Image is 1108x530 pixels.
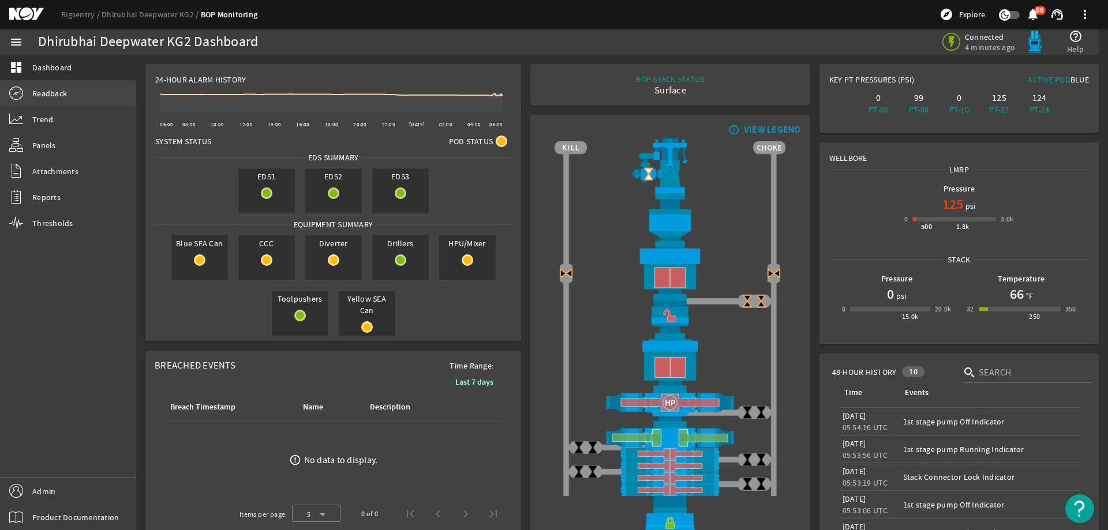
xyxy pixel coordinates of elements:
[963,366,976,379] i: search
[744,124,801,136] div: VIEW LEGEND
[555,247,785,301] img: UpperAnnularClose.png
[304,152,363,163] span: EDS SUMMARY
[902,311,919,322] div: 15.0k
[361,508,378,520] div: 0 of 0
[449,136,493,147] span: Pod Status
[901,92,937,104] div: 99
[902,366,924,377] div: 10
[904,213,908,225] div: 0
[182,121,196,128] text: 08:00
[1069,29,1083,43] mat-icon: help_outline
[1028,74,1070,85] span: Active Pod
[296,121,309,128] text: 16:00
[829,74,959,90] div: Key PT Pressures (PSI)
[881,273,912,284] b: Pressure
[941,92,977,104] div: 0
[740,294,754,308] img: ValveCloseBlock.png
[555,472,785,484] img: PipeRamClose.png
[155,136,211,147] span: System Status
[169,401,287,414] div: Breach Timestamp
[965,32,1015,42] span: Connected
[726,125,740,134] mat-icon: info_outline
[9,35,23,49] mat-icon: menu
[409,121,425,128] text: [DATE]
[38,36,258,48] div: Dhirubhai Deepwater KG2 Dashboard
[636,73,704,85] div: BOP STACK STATUS
[754,453,768,467] img: ValveClose.png
[894,290,907,302] span: psi
[843,438,866,449] legacy-datetime-component: [DATE]
[754,477,768,491] img: ValveClose.png
[239,121,253,128] text: 12:00
[555,412,785,427] img: BopBodyShearBottom.png
[289,454,301,466] mat-icon: error_outline
[843,386,889,399] div: Time
[903,499,1076,510] div: 1st stage pump Off Indicator
[901,104,937,115] div: PT-08
[489,121,503,128] text: 06:00
[559,267,573,281] img: Valve2CloseBlock.png
[842,303,845,315] div: 0
[160,121,173,128] text: 06:00
[935,303,952,315] div: 20.0k
[238,168,295,185] span: EDS1
[155,359,235,371] span: Breached Events
[982,104,1017,115] div: PT-12
[171,235,228,251] span: Blue SEA Can
[945,164,973,175] span: LMRP
[272,291,328,307] span: Toolpushers
[372,235,429,251] span: Drillers
[941,104,977,115] div: PT-10
[965,42,1015,52] span: 4 minutes ago
[767,267,781,281] img: Valve2CloseBlock.png
[61,9,102,20] a: Rigsentry
[963,200,976,212] span: psi
[903,416,1076,427] div: 1st stage pump Off Indicator
[1010,285,1024,303] h1: 66
[956,221,969,232] div: 1.8k
[555,448,785,460] img: PipeRamClose.png
[439,235,496,251] span: HPU/Mixer
[32,140,56,151] span: Panels
[32,217,73,229] span: Thresholds
[305,235,362,251] span: Diverter
[555,460,785,472] img: PipeRamClose.png
[586,465,600,479] img: ValveClose.png
[1065,494,1094,523] button: Open Resource Center
[843,450,888,460] legacy-datetime-component: 05:53:56 UTC
[939,7,953,21] mat-icon: explore
[967,303,974,315] div: 32
[353,121,366,128] text: 20:00
[170,401,235,414] div: Breach Timestamp
[305,168,362,185] span: EDS2
[555,339,785,392] img: LowerAnnularClose.png
[370,401,410,414] div: Description
[754,405,768,419] img: ValveClose.png
[903,443,1076,455] div: 1st stage pump Running Indicator
[921,221,932,232] div: 500
[555,193,785,247] img: FlexJoint.png
[1071,1,1099,28] button: more_vert
[368,401,451,414] div: Description
[982,92,1017,104] div: 125
[1024,290,1034,302] span: °F
[1021,92,1057,104] div: 124
[555,301,785,339] img: RiserConnectorUnlock.png
[843,411,866,421] legacy-datetime-component: [DATE]
[467,121,481,128] text: 04:00
[32,62,72,73] span: Dashboard
[959,9,985,20] span: Explore
[844,386,862,399] div: Time
[32,88,67,99] span: Readback
[586,441,600,454] img: ValveClose.png
[843,494,866,504] legacy-datetime-component: [DATE]
[9,61,23,74] mat-icon: dashboard
[998,273,1045,284] b: Temperature
[1029,311,1040,322] div: 250
[832,366,897,378] span: 48-Hour History
[843,505,888,516] legacy-datetime-component: 05:53:06 UTC
[372,168,429,185] span: EDS3
[268,121,281,128] text: 14:00
[754,294,768,308] img: ValveCloseBlock.png
[1050,7,1064,21] mat-icon: support_agent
